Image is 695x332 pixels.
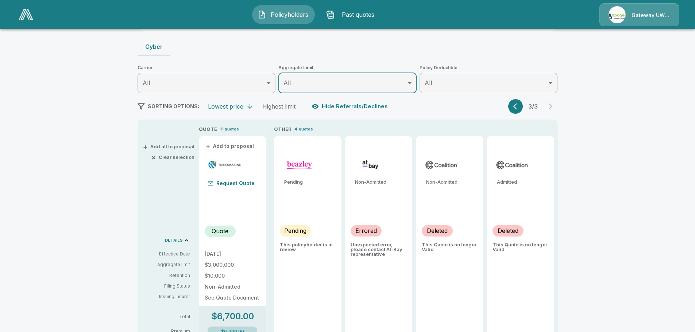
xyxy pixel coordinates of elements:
p: 4 [294,126,297,132]
div: Highest limit [262,103,296,110]
p: Non-Admitted [426,180,478,184]
img: atbaycybersurplus [354,159,387,170]
p: Deleted [498,226,518,235]
span: SORTING OPTIONS: [148,103,199,109]
span: All [283,79,291,86]
button: ×Clear selection [153,155,194,160]
p: Retention [143,272,190,279]
img: Past quotes Icon [326,10,335,19]
p: Pending [284,226,306,235]
p: Unexpected error, please contact At-Bay representative [351,242,406,257]
span: All [143,79,150,86]
p: Deleted [427,226,448,235]
button: +Add all to proposal [144,144,194,149]
p: Non-Admitted [205,284,260,289]
img: coalitioncyberadmitted [495,159,529,170]
img: Policyholders Icon [258,10,266,19]
span: All [425,79,432,86]
p: [DATE] [205,251,260,257]
p: 11 quotes [220,126,239,132]
button: Hide Referrals/Declines [310,99,391,113]
p: This Quote is no longer Valid [422,242,478,252]
p: Filing Status [143,283,190,289]
p: QUOTE [199,126,217,133]
span: Aggregate Limit [278,64,417,71]
p: Aggregate limit [143,261,190,268]
p: $10,000 [205,273,260,278]
button: Request Quote [205,178,258,188]
p: Issuing Insurer [143,293,190,300]
p: Errored [355,226,377,235]
button: +Add to proposal [205,142,256,150]
p: $6,700.00 [211,312,254,321]
p: This policyholder is in review [280,242,336,252]
span: Policy Deductible [420,64,558,71]
p: Admitted [497,180,548,184]
span: × [151,155,156,160]
p: $3,000,000 [205,262,260,267]
p: Non-Admitted [355,180,406,184]
img: tmhcccyber [208,159,242,170]
p: OTHER [274,126,291,133]
button: Policyholders IconPolicyholders [252,5,315,24]
p: Quote [212,227,228,235]
span: + [143,144,147,149]
img: coalitioncyber [425,159,459,170]
div: Lowest price [208,103,243,110]
p: Effective Date [143,251,190,257]
img: AA Logo [19,9,33,20]
span: Carrier [138,64,276,71]
img: beazleycyber [283,159,317,170]
p: quotes [299,126,313,132]
p: Total [143,315,196,319]
span: + [206,144,210,149]
p: This Quote is no longer Valid [493,242,548,252]
p: 3 / 3 [526,103,540,109]
p: Pending [284,180,336,184]
span: Policyholders [269,10,309,19]
p: DETAILS [165,238,183,242]
button: Past quotes IconPast quotes [321,5,383,24]
p: See Quote Document [205,295,260,300]
span: Past quotes [338,10,378,19]
button: Cyber [138,38,170,55]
